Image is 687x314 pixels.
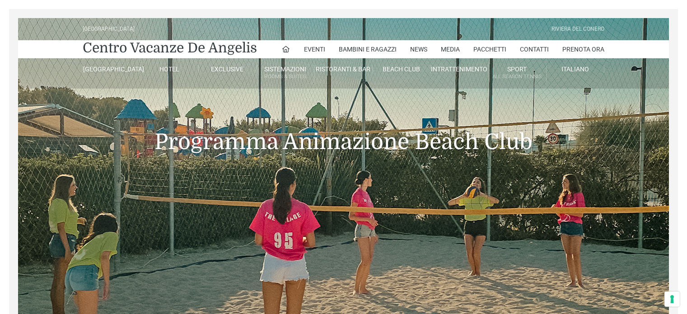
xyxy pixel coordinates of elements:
a: SportAll Season Tennis [488,65,546,82]
a: Contatti [520,40,549,58]
a: Intrattenimento [430,65,488,73]
h1: Programma Animazione Beach Club [83,89,604,168]
a: Ristoranti & Bar [314,65,372,73]
a: Media [441,40,460,58]
small: All Season Tennis [488,72,546,81]
a: Hotel [140,65,198,73]
a: Centro Vacanze De Angelis [83,39,257,57]
a: Beach Club [373,65,430,73]
a: Bambini e Ragazzi [339,40,397,58]
button: Le tue preferenze relative al consenso per le tecnologie di tracciamento [664,291,680,307]
a: News [410,40,427,58]
a: Exclusive [199,65,257,73]
a: Eventi [304,40,325,58]
a: Italiano [547,65,604,73]
a: [GEOGRAPHIC_DATA] [83,65,140,73]
span: Italiano [561,66,589,73]
a: Prenota Ora [562,40,604,58]
a: Pacchetti [473,40,506,58]
small: Rooms & Suites [257,72,314,81]
div: [GEOGRAPHIC_DATA] [83,25,135,33]
a: SistemazioniRooms & Suites [257,65,314,82]
div: Riviera Del Conero [551,25,604,33]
